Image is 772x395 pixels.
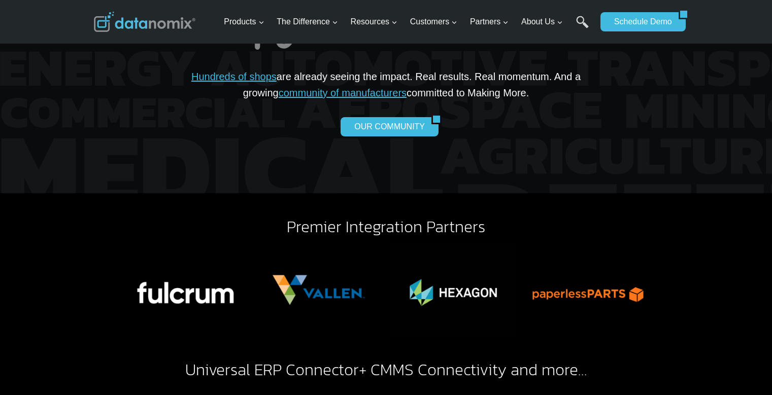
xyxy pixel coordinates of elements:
[256,243,382,337] img: Datanomix + Vallen
[390,243,516,337] div: 3 of 6
[600,12,679,31] a: Schedule Demo
[94,362,679,378] h2: + CMMS Connectivity and more…
[390,243,516,337] img: Datanomix + Hexagon Manufacturing Intelligence
[220,6,595,39] nav: Primary Navigation
[121,243,247,337] img: Datanomix + Fulcrum
[224,15,264,28] span: Products
[410,15,457,28] span: Customers
[191,71,277,82] a: Hundreds of shops
[470,15,509,28] span: Partners
[525,243,651,337] div: 4 of 6
[185,357,359,382] a: Universal ERP Connector
[5,216,168,390] iframe: Popup CTA
[159,68,614,101] p: are already seeing the impact. Real results. Real momentum. And a growing committed to Making More.
[114,226,129,233] a: Terms
[277,15,338,28] span: The Difference
[138,226,171,233] a: Privacy Policy
[521,15,563,28] span: About Us
[94,219,679,235] h2: Premier Integration Partners
[341,117,431,136] a: OUR COMMUNITY
[228,42,274,51] span: Phone number
[525,243,651,337] img: Datanomix + Paperless Parts
[279,87,407,98] a: community of manufacturers
[228,1,261,10] span: Last Name
[256,243,382,337] div: 2 of 6
[121,243,247,337] div: 1 of 6
[228,125,267,134] span: State/Region
[94,12,195,32] img: Datanomix
[576,16,589,39] a: Search
[121,243,651,337] div: Photo Gallery Carousel
[351,15,397,28] span: Resources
